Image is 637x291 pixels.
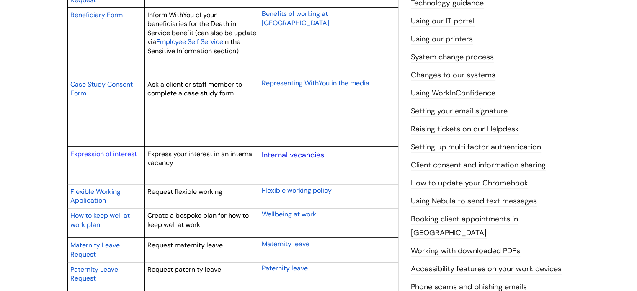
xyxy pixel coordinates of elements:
[70,186,121,206] a: Flexible Working Application
[411,34,473,45] a: Using our printers
[147,187,222,196] span: Request flexible working
[147,37,240,55] span: in the Sensitive Information section)
[262,78,369,88] a: Representing WithYou in the media
[262,8,329,28] a: Benefits of working at [GEOGRAPHIC_DATA]
[262,239,309,249] a: Maternity leave
[147,80,242,98] span: Ask a client or staff member to complete a case study form.
[147,10,256,46] span: Inform WithYou of your beneficiaries for the Death in Service benefit (can also be update via
[262,185,332,195] a: Flexible working policy
[262,186,332,195] span: Flexible working policy
[411,142,541,153] a: Setting up multi factor authentication
[262,150,324,160] a: Internal vacancies
[70,241,120,259] span: Maternity Leave Request
[70,10,123,20] a: Beneficiary Form
[156,36,223,46] a: Employee Self Service
[411,214,518,238] a: Booking client appointments in [GEOGRAPHIC_DATA]
[411,246,520,257] a: Working with downloaded PDFs
[147,265,221,274] span: Request paternity leave
[70,240,120,259] a: Maternity Leave Request
[70,80,133,98] span: Case Study Consent Form
[70,211,130,229] span: How to keep well at work plan
[411,106,508,117] a: Setting your email signature
[262,210,316,219] span: Wellbeing at work
[147,149,254,167] span: Express your interest in an internal vacancy
[70,149,137,158] a: Expression of interest
[70,79,133,98] a: Case Study Consent Form
[411,124,519,135] a: Raising tickets on our Helpdesk
[70,264,118,283] a: Paternity Leave Request
[411,70,495,81] a: Changes to our systems
[262,263,308,273] a: Paternity leave
[262,239,309,248] span: Maternity leave
[411,178,528,189] a: How to update your Chromebook
[70,10,123,19] span: Beneficiary Form
[70,187,121,205] span: Flexible Working Application
[262,264,308,273] span: Paternity leave
[262,9,329,27] span: Benefits of working at [GEOGRAPHIC_DATA]
[70,265,118,283] span: Paternity Leave Request
[156,37,223,46] span: Employee Self Service
[411,196,537,207] a: Using Nebula to send text messages
[411,52,494,63] a: System change process
[262,209,316,219] a: Wellbeing at work
[411,160,546,171] a: Client consent and information sharing
[147,211,249,229] span: Create a bespoke plan for how to keep well at work
[411,264,562,275] a: Accessibility features on your work devices
[411,88,495,99] a: Using WorkInConfidence
[147,241,223,250] span: Request maternity leave
[262,79,369,88] span: Representing WithYou in the media
[70,210,130,229] a: How to keep well at work plan
[411,16,475,27] a: Using our IT portal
